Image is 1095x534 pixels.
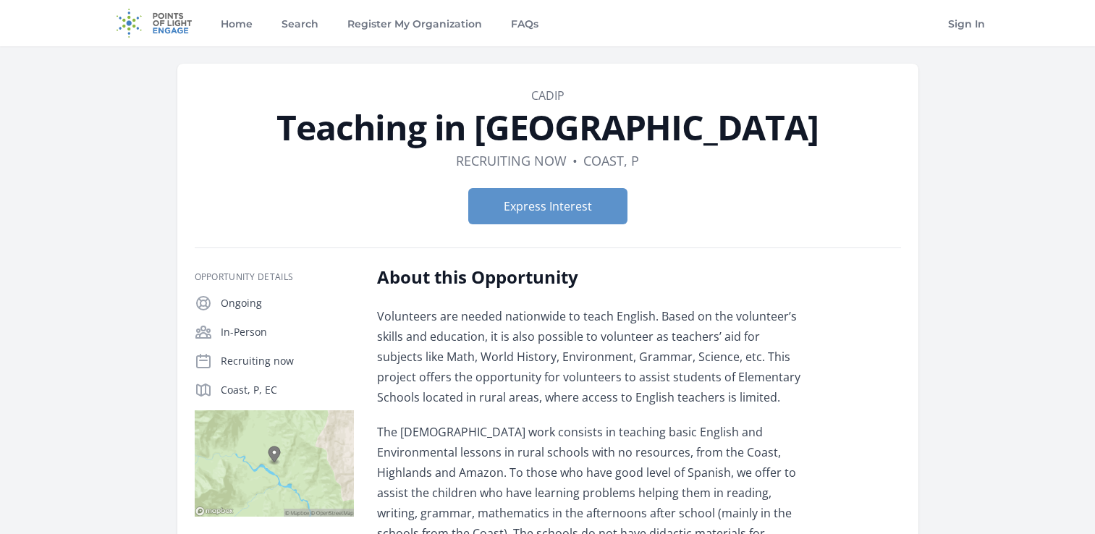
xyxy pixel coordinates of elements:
[572,151,578,171] div: •
[468,188,627,224] button: Express Interest
[195,410,354,517] img: Map
[377,266,800,289] h2: About this Opportunity
[377,306,800,407] p: Volunteers are needed nationwide to teach English. Based on the volunteer’s skills and education,...
[195,271,354,283] h3: Opportunity Details
[531,88,565,103] a: CADIP
[221,325,354,339] p: In-Person
[221,383,354,397] p: Coast, P, EC
[221,354,354,368] p: Recruiting now
[195,110,901,145] h1: Teaching in [GEOGRAPHIC_DATA]
[583,151,639,171] dd: Coast, P
[221,296,354,310] p: Ongoing
[456,151,567,171] dd: Recruiting now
